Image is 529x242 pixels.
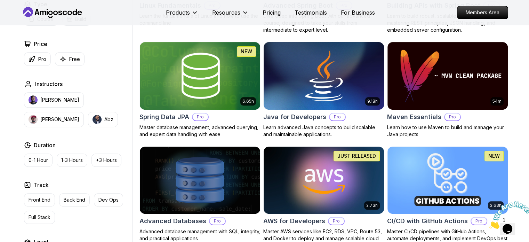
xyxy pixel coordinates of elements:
p: Pro [330,114,345,120]
p: 9.18h [367,99,378,104]
img: instructor img [93,115,102,124]
p: +3 Hours [96,157,117,164]
p: Free [69,56,80,63]
img: Chat attention grabber [3,3,46,30]
p: 2.73h [366,203,378,208]
img: CI/CD with GitHub Actions card [387,147,508,214]
a: Pricing [263,8,281,17]
p: Pro [471,218,487,225]
a: Java for Developers card9.18hJava for DevelopersProLearn advanced Java concepts to build scalable... [263,42,384,138]
button: 1-3 Hours [57,154,87,167]
h2: Spring Data JPA [139,112,189,122]
button: +3 Hours [91,154,121,167]
p: Pro [193,114,208,120]
iframe: chat widget [486,198,529,232]
p: [PERSON_NAME] [40,116,79,123]
p: [PERSON_NAME] [40,96,79,103]
button: Front End [24,193,55,206]
a: Members Area [457,6,508,19]
h2: Track [34,181,49,189]
p: Abz [104,116,113,123]
img: Java for Developers card [261,40,387,111]
a: Maven Essentials card54mMaven EssentialsProLearn how to use Maven to build and manage your Java p... [387,42,508,138]
button: Back End [59,193,90,206]
p: Back End [64,196,85,203]
img: instructor img [29,115,38,124]
h2: CI/CD with GitHub Actions [387,216,468,226]
p: Master database management, advanced querying, and expert data handling with ease [139,124,261,138]
p: NEW [241,48,252,55]
button: Resources [212,8,249,22]
p: 54m [492,99,502,104]
h2: Instructors [35,80,63,88]
p: Pro [210,218,225,225]
button: instructor img[PERSON_NAME] [24,92,84,108]
a: For Business [341,8,375,17]
p: 1-3 Hours [61,157,83,164]
p: Pro [38,56,46,63]
span: 1 [3,3,6,9]
h2: Maven Essentials [387,112,441,122]
p: Members Area [457,6,508,19]
h2: Java for Developers [263,112,326,122]
button: 0-1 Hour [24,154,53,167]
a: Testimonials [295,8,327,17]
button: Free [55,52,85,66]
button: Full Stack [24,211,55,224]
button: Dev Ops [94,193,123,206]
img: Spring Data JPA card [140,42,260,110]
p: Dev Ops [98,196,119,203]
p: 6.65h [242,99,254,104]
img: AWS for Developers card [264,147,384,214]
button: instructor imgAbz [88,112,118,127]
p: Resources [212,8,240,17]
button: Pro [24,52,51,66]
a: Spring Data JPA card6.65hNEWSpring Data JPAProMaster database management, advanced querying, and ... [139,42,261,138]
p: Advanced database management with SQL, integrity, and practical applications [139,228,261,242]
img: Maven Essentials card [387,42,508,110]
p: Products [166,8,190,17]
p: Full Stack [29,214,50,221]
p: Pro [329,218,344,225]
img: instructor img [29,95,38,104]
p: NEW [488,153,500,159]
h2: Price [34,40,47,48]
p: 0-1 Hour [29,157,48,164]
p: Pro [445,114,460,120]
p: Front End [29,196,50,203]
button: instructor img[PERSON_NAME] [24,112,84,127]
p: Learn advanced Java concepts to build scalable and maintainable applications. [263,124,384,138]
img: Advanced Databases card [140,147,260,214]
p: JUST RELEASED [337,153,376,159]
h2: Advanced Databases [139,216,206,226]
p: Learn how to use Maven to build and manage your Java projects [387,124,508,138]
h2: AWS for Developers [263,216,325,226]
h2: Duration [34,141,56,149]
button: Products [166,8,198,22]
